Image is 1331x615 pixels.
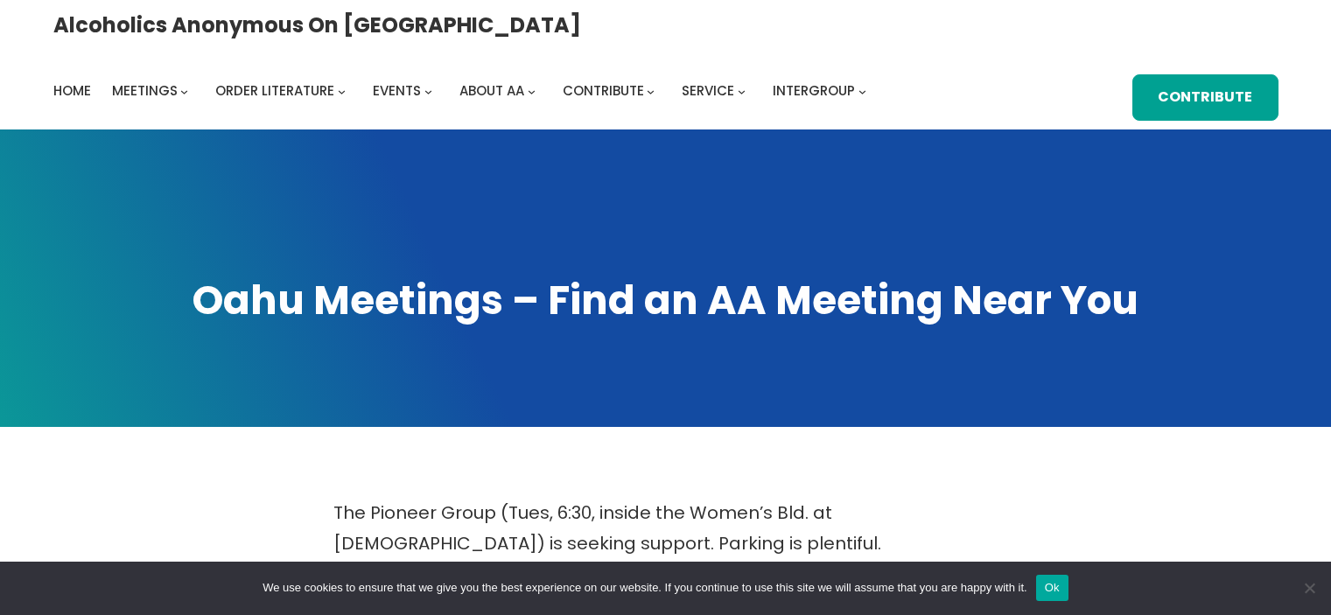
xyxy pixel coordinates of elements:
a: Home [53,79,91,103]
button: Contribute submenu [647,87,655,95]
span: No [1300,579,1318,597]
span: Meetings [112,81,178,100]
span: Home [53,81,91,100]
button: Events submenu [424,87,432,95]
span: Events [373,81,421,100]
a: About AA [459,79,524,103]
button: Order Literature submenu [338,87,346,95]
span: About AA [459,81,524,100]
button: Ok [1036,575,1068,601]
a: Service [682,79,734,103]
a: Meetings [112,79,178,103]
span: Service [682,81,734,100]
button: Service submenu [738,87,746,95]
a: Contribute [563,79,644,103]
span: Contribute [563,81,644,100]
span: Order Literature [215,81,334,100]
a: Intergroup [773,79,855,103]
button: About AA submenu [528,87,536,95]
nav: Intergroup [53,79,872,103]
h1: Oahu Meetings – Find an AA Meeting Near You [53,273,1278,327]
button: Intergroup submenu [858,87,866,95]
a: Contribute [1132,74,1278,121]
p: The Pioneer Group (Tues, 6:30, inside the Women’s Bld. at [DEMOGRAPHIC_DATA]) is seeking support.... [333,498,998,559]
a: Events [373,79,421,103]
span: Intergroup [773,81,855,100]
a: Alcoholics Anonymous on [GEOGRAPHIC_DATA] [53,6,581,44]
span: We use cookies to ensure that we give you the best experience on our website. If you continue to ... [263,579,1026,597]
button: Meetings submenu [180,87,188,95]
